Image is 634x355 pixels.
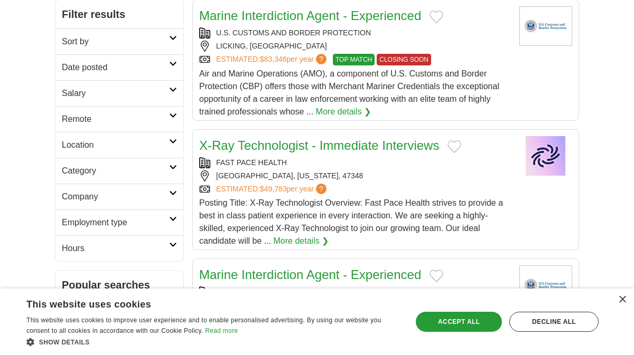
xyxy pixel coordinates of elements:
span: Posting Title: X-Ray Technologist Overview: Fast Pace Health strives to provide a best in class p... [199,198,503,245]
span: CLOSING SOON [377,54,431,65]
div: Show details [26,337,401,347]
a: More details ❯ [316,105,371,118]
h2: Date posted [62,61,169,74]
img: Fast Pace Health logo [519,136,572,176]
a: Marine Interdiction Agent - Experienced [199,267,421,282]
a: Date posted [55,54,183,80]
span: $83,346 [260,55,287,63]
h2: Popular searches [62,277,177,293]
a: U.S. CUSTOMS AND BORDER PROTECTION [216,287,371,296]
h2: Employment type [62,216,169,229]
button: Add to favorite jobs [430,11,443,23]
span: Show details [39,339,90,346]
div: Close [618,296,626,304]
a: Location [55,132,183,158]
h2: Company [62,190,169,203]
a: More details ❯ [274,235,329,247]
a: Employment type [55,209,183,235]
h2: Category [62,165,169,177]
span: $49,783 [260,185,287,193]
button: Add to favorite jobs [430,270,443,282]
span: ? [316,54,327,64]
span: This website uses cookies to improve user experience and to enable personalised advertising. By u... [26,316,381,334]
div: Accept all [416,312,502,332]
span: ? [316,184,327,194]
img: U.S. Customs and Border Protection logo [519,265,572,305]
div: Decline all [509,312,599,332]
a: Salary [55,80,183,106]
a: FAST PACE HEALTH [216,158,287,167]
a: ESTIMATED:$49,783per year? [216,184,329,195]
a: Category [55,158,183,184]
a: Company [55,184,183,209]
h2: Sort by [62,35,169,48]
a: Remote [55,106,183,132]
a: Hours [55,235,183,261]
img: U.S. Customs and Border Protection logo [519,6,572,46]
h2: Remote [62,113,169,126]
a: Sort by [55,28,183,54]
a: X-Ray Technologist - Immediate Interviews [199,138,439,152]
h2: Location [62,139,169,151]
div: [GEOGRAPHIC_DATA], [US_STATE], 47348 [199,170,511,181]
a: ESTIMATED:$83,346per year? [216,54,329,65]
span: Air and Marine Operations (AMO), a component of U.S. Customs and Border Protection (CBP) offers t... [199,69,499,116]
a: Marine Interdiction Agent - Experienced [199,8,421,23]
a: Read more, opens a new window [205,327,238,334]
a: U.S. CUSTOMS AND BORDER PROTECTION [216,28,371,37]
div: LICKING, [GEOGRAPHIC_DATA] [199,41,511,52]
span: TOP MATCH [333,54,375,65]
button: Add to favorite jobs [447,140,461,153]
h2: Hours [62,242,169,255]
h2: Salary [62,87,169,100]
div: This website uses cookies [26,295,375,311]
